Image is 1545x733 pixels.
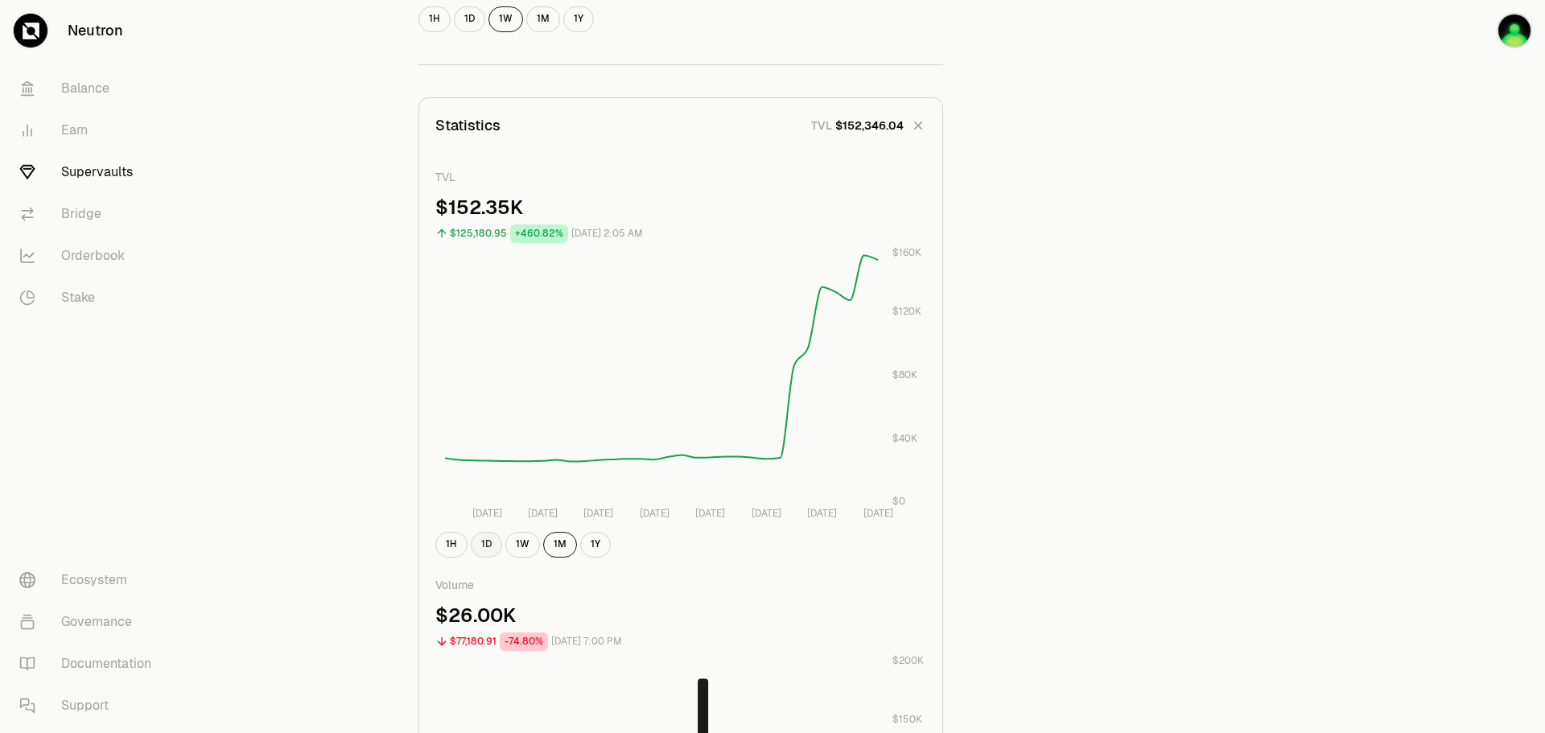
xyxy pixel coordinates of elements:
[435,169,926,185] p: TVL
[6,559,174,601] a: Ecosystem
[892,653,924,666] tspan: $200K
[435,603,926,628] div: $26.00K
[807,506,837,519] tspan: [DATE]
[6,643,174,685] a: Documentation
[6,277,174,319] a: Stake
[863,506,893,519] tspan: [DATE]
[526,6,560,32] button: 1M
[583,506,613,519] tspan: [DATE]
[892,305,921,318] tspan: $120K
[571,224,643,243] div: [DATE] 2:05 AM
[892,495,905,508] tspan: $0
[695,506,725,519] tspan: [DATE]
[892,245,921,258] tspan: $160K
[6,151,174,193] a: Supervaults
[6,235,174,277] a: Orderbook
[1497,13,1532,48] img: flarnrules
[6,193,174,235] a: Bridge
[892,713,922,726] tspan: $150K
[505,532,540,558] button: 1W
[6,109,174,151] a: Earn
[640,506,669,519] tspan: [DATE]
[500,632,548,651] div: -74.80%
[450,224,507,243] div: $125,180.95
[543,532,577,558] button: 1M
[418,6,451,32] button: 1H
[6,68,174,109] a: Balance
[454,6,485,32] button: 1D
[435,195,926,220] div: $152.35K
[580,532,611,558] button: 1Y
[435,577,926,593] p: Volume
[435,114,501,137] p: Statistics
[488,6,523,32] button: 1W
[510,224,568,243] div: +460.82%
[419,98,942,153] button: StatisticsTVL$152,346.04
[811,117,832,134] p: TVL
[471,532,502,558] button: 1D
[752,506,781,519] tspan: [DATE]
[528,506,558,519] tspan: [DATE]
[450,632,496,651] div: $77,180.91
[472,506,502,519] tspan: [DATE]
[435,532,468,558] button: 1H
[892,431,917,444] tspan: $40K
[892,368,917,381] tspan: $80K
[6,601,174,643] a: Governance
[551,632,622,651] div: [DATE] 7:00 PM
[835,117,904,134] span: $152,346.04
[563,6,594,32] button: 1Y
[6,685,174,727] a: Support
